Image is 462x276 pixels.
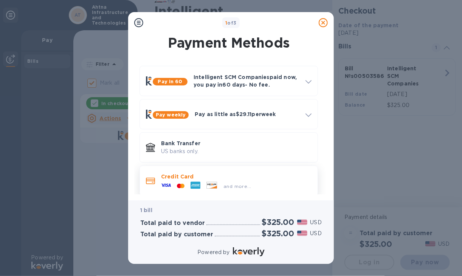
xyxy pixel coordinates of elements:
[297,220,307,225] img: USD
[233,247,265,256] img: Logo
[262,229,294,238] h2: $325.00
[161,140,312,147] p: Bank Transfer
[140,231,213,238] h3: Total paid by customer
[223,183,251,189] span: and more...
[225,20,227,26] span: 1
[161,173,312,180] p: Credit Card
[225,20,237,26] b: of 3
[297,231,307,236] img: USD
[310,229,322,237] p: USD
[156,112,186,118] b: Pay weekly
[140,220,205,227] h3: Total paid to vendor
[195,110,299,118] p: Pay as little as $29.11 per week
[262,217,294,227] h2: $325.00
[140,207,152,213] b: 1 bill
[138,35,319,51] h1: Payment Methods
[161,147,312,155] p: US banks only.
[310,219,322,226] p: USD
[194,73,299,88] p: Intelligent SCM Companies paid now, you pay in 60 days - No fee.
[197,248,229,256] p: Powered by
[158,79,182,84] b: Pay in 60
